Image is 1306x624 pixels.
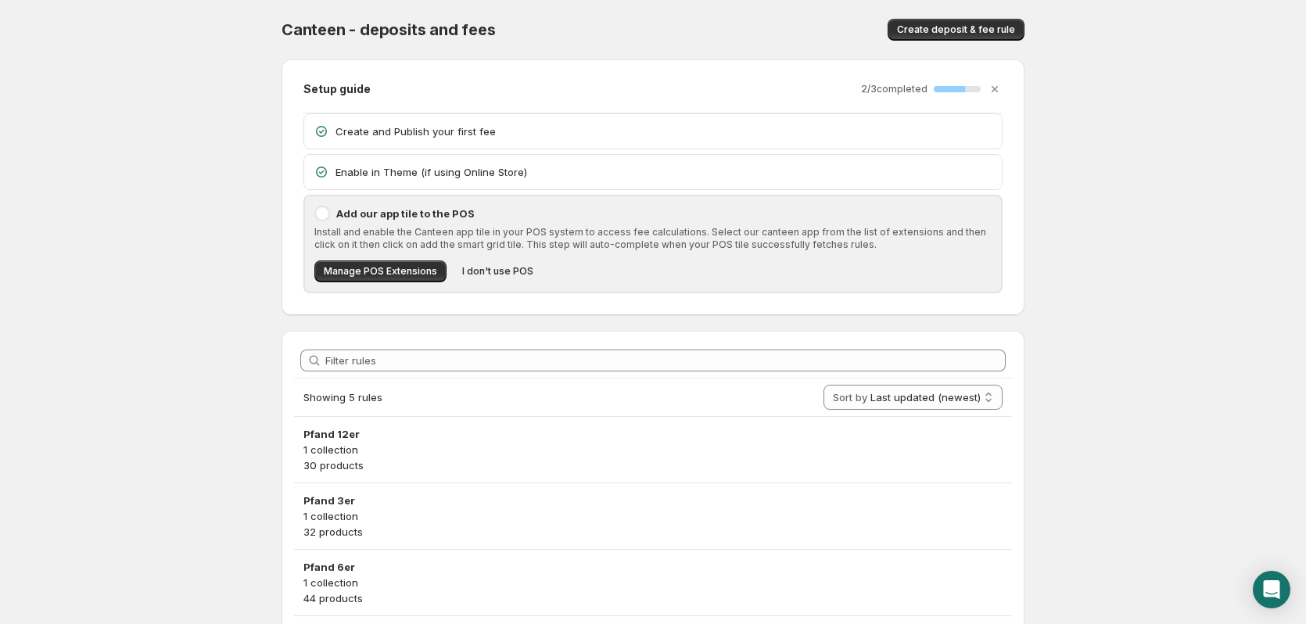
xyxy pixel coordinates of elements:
[325,350,1006,371] input: Filter rules
[303,559,1003,575] h3: Pfand 6er
[282,20,496,39] span: Canteen - deposits and fees
[453,260,543,282] button: I don't use POS
[303,81,371,97] h2: Setup guide
[303,442,1003,457] p: 1 collection
[303,575,1003,590] p: 1 collection
[888,19,1024,41] button: Create deposit & fee rule
[1253,571,1290,608] div: Open Intercom Messenger
[303,426,1003,442] h3: Pfand 12er
[303,508,1003,524] p: 1 collection
[303,391,382,403] span: Showing 5 rules
[336,206,992,221] p: Add our app tile to the POS
[303,493,1003,508] h3: Pfand 3er
[303,457,1003,473] p: 30 products
[335,164,992,180] p: Enable in Theme (if using Online Store)
[462,265,533,278] span: I don't use POS
[335,124,992,139] p: Create and Publish your first fee
[314,226,992,251] p: Install and enable the Canteen app tile in your POS system to access fee calculations. Select our...
[861,83,927,95] p: 2 / 3 completed
[897,23,1015,36] span: Create deposit & fee rule
[324,265,437,278] span: Manage POS Extensions
[303,524,1003,540] p: 32 products
[984,78,1006,100] button: Dismiss setup guide
[303,590,1003,606] p: 44 products
[314,260,447,282] button: Manage POS Extensions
